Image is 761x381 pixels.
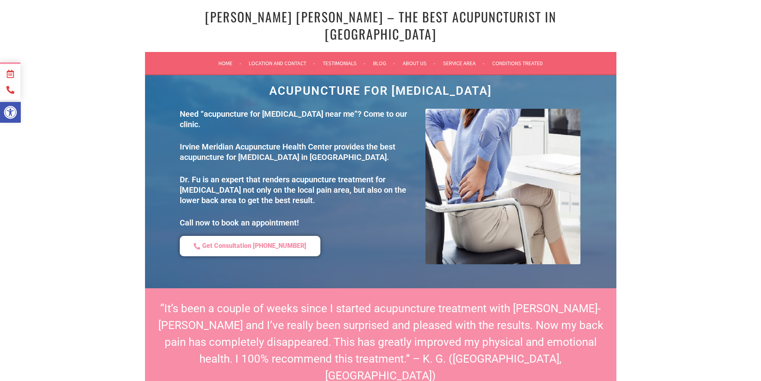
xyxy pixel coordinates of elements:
a: [PERSON_NAME] [PERSON_NAME] – The Best Acupuncturist In [GEOGRAPHIC_DATA] [205,7,556,43]
a: Blog [373,58,395,68]
a: Home [219,58,241,68]
span: Get Consultation [PHONE_NUMBER] [202,242,306,250]
p: Call now to book an appointment! [180,217,417,228]
h1: Acupuncture for [MEDICAL_DATA] [176,85,586,97]
a: Conditions Treated [492,58,543,68]
a: Get Consultation [PHONE_NUMBER] [180,236,320,256]
p: Need “acupuncture for [MEDICAL_DATA] near me”? Come to our clinic. [180,109,417,130]
p: Irvine Meridian Acupuncture Health Center provides the best acupuncture for [MEDICAL_DATA] in [GE... [180,142,417,162]
p: Dr. Fu is an expert that renders acupuncture treatment for [MEDICAL_DATA] not only on the local p... [180,174,417,205]
a: Location and Contact [249,58,315,68]
a: About Us [403,58,435,68]
a: Testimonials [323,58,366,68]
a: Service Area [443,58,485,68]
img: acupuncture for sciatica pain alternative medicine treatment [425,109,581,264]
